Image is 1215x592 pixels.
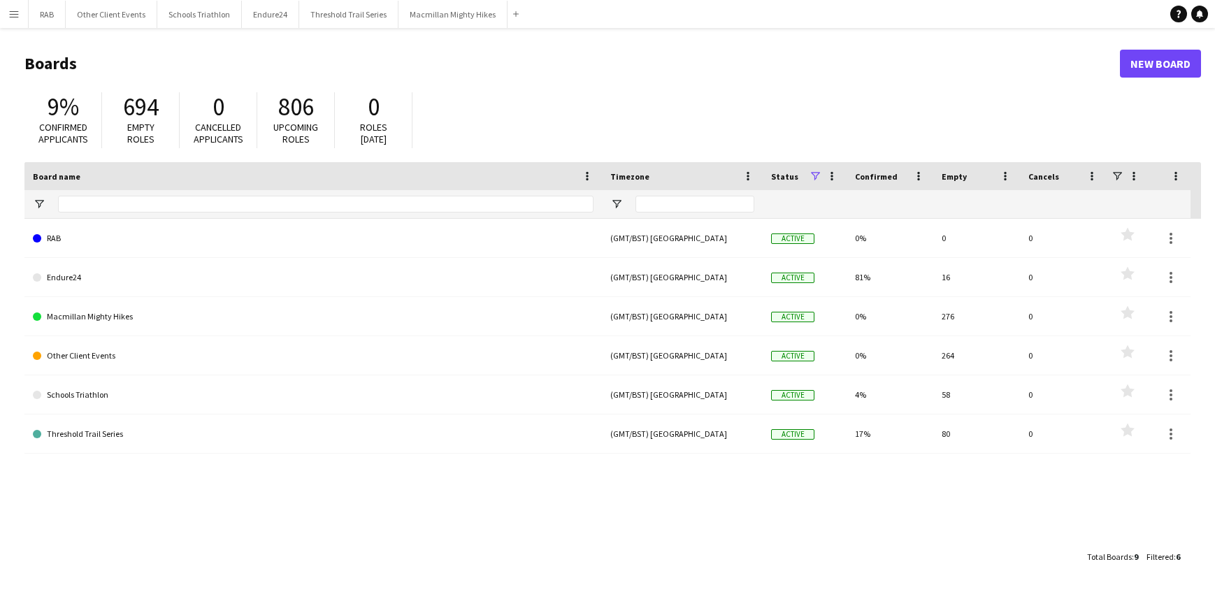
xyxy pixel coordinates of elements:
a: Schools Triathlon [33,375,594,414]
div: 0 [1020,219,1107,257]
div: 0% [847,336,933,375]
button: Macmillan Mighty Hikes [398,1,508,28]
span: 0 [368,92,380,122]
div: 0 [1020,375,1107,414]
span: 694 [123,92,159,122]
span: Active [771,429,814,440]
span: 0 [213,92,224,122]
a: New Board [1120,50,1201,78]
div: 276 [933,297,1020,335]
div: 4% [847,375,933,414]
span: Confirmed applicants [38,121,88,145]
span: Board name [33,171,80,182]
button: Open Filter Menu [33,198,45,210]
div: 0 [1020,414,1107,453]
div: 0 [1020,258,1107,296]
div: (GMT/BST) [GEOGRAPHIC_DATA] [602,297,763,335]
div: : [1087,543,1138,570]
button: Endure24 [242,1,299,28]
a: Endure24 [33,258,594,297]
div: : [1146,543,1180,570]
div: 0 [1020,336,1107,375]
div: 0 [1020,297,1107,335]
div: 264 [933,336,1020,375]
input: Timezone Filter Input [635,196,754,212]
div: (GMT/BST) [GEOGRAPHIC_DATA] [602,375,763,414]
div: 16 [933,258,1020,296]
span: 6 [1176,551,1180,562]
span: Filtered [1146,551,1174,562]
span: Active [771,390,814,400]
span: Cancelled applicants [194,121,243,145]
div: (GMT/BST) [GEOGRAPHIC_DATA] [602,219,763,257]
span: Active [771,351,814,361]
span: Empty [942,171,967,182]
input: Board name Filter Input [58,196,594,212]
span: Active [771,233,814,244]
div: 0 [933,219,1020,257]
span: Total Boards [1087,551,1132,562]
span: Confirmed [855,171,898,182]
a: Macmillan Mighty Hikes [33,297,594,336]
button: Schools Triathlon [157,1,242,28]
span: Empty roles [127,121,154,145]
h1: Boards [24,53,1120,74]
div: 17% [847,414,933,453]
span: 806 [278,92,314,122]
button: Threshold Trail Series [299,1,398,28]
div: (GMT/BST) [GEOGRAPHIC_DATA] [602,414,763,453]
span: 9 [1134,551,1138,562]
span: Upcoming roles [273,121,318,145]
a: Threshold Trail Series [33,414,594,454]
button: Other Client Events [66,1,157,28]
div: 0% [847,297,933,335]
span: Status [771,171,798,182]
span: Timezone [610,171,649,182]
div: 80 [933,414,1020,453]
button: Open Filter Menu [610,198,623,210]
span: Active [771,312,814,322]
span: Roles [DATE] [360,121,387,145]
div: (GMT/BST) [GEOGRAPHIC_DATA] [602,336,763,375]
span: Cancels [1028,171,1059,182]
div: 58 [933,375,1020,414]
div: 0% [847,219,933,257]
a: Other Client Events [33,336,594,375]
div: 81% [847,258,933,296]
span: 9% [48,92,79,122]
button: RAB [29,1,66,28]
div: (GMT/BST) [GEOGRAPHIC_DATA] [602,258,763,296]
a: RAB [33,219,594,258]
span: Active [771,273,814,283]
